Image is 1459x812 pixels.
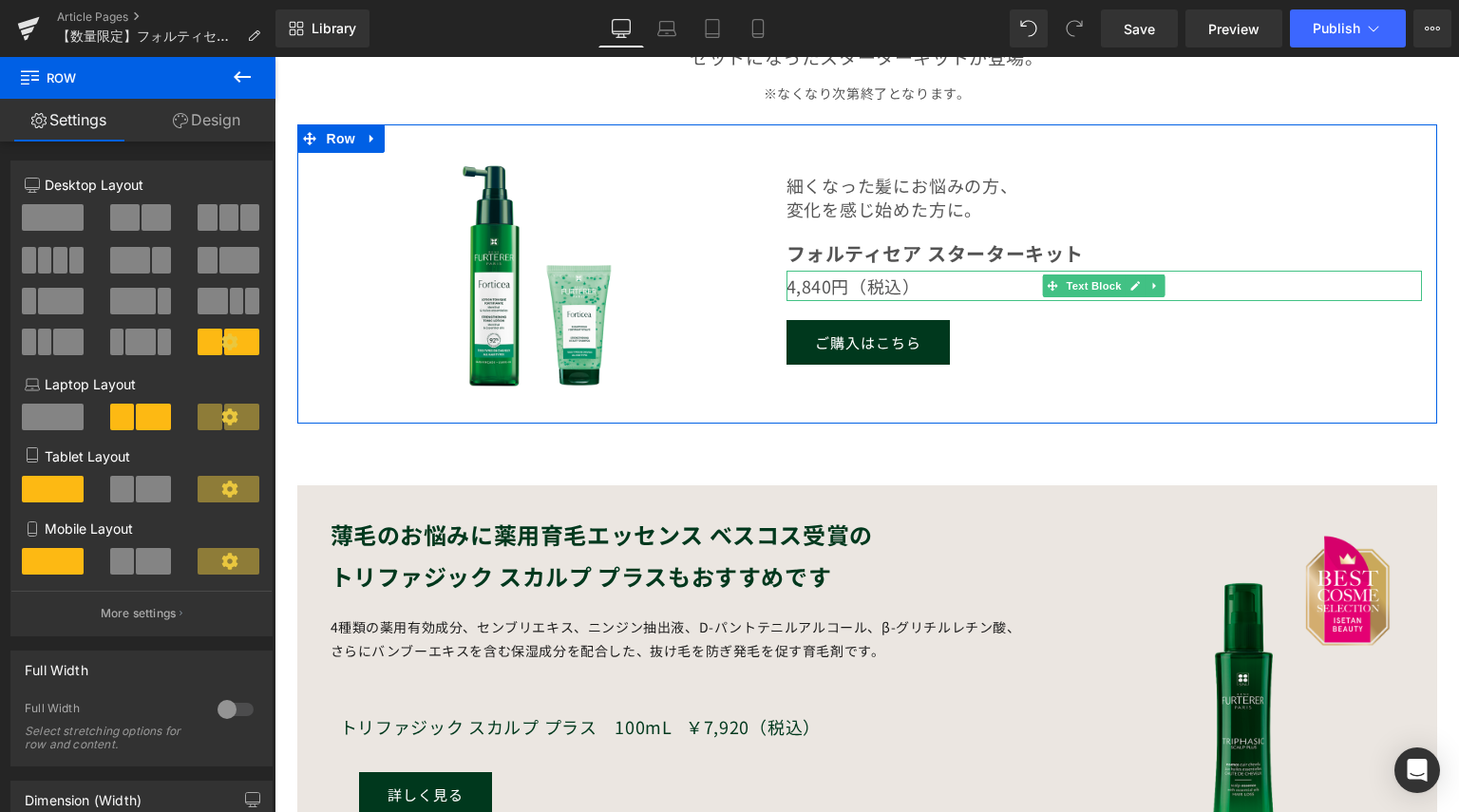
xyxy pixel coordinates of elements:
span: Row [19,57,209,99]
button: More [1413,9,1451,47]
p: More settings [101,605,177,622]
p: Laptop Layout [25,374,258,394]
span: Library [312,20,356,37]
div: Full Width [25,651,88,678]
p: 4種類の薬用有効成分、センブリエキス、ニンジン抽出液、D-パントテニルアルコール、β-グリチルレチン酸、さらにバンブーエキスを含む保湿成分を配合した、抜け毛を防ぎ発毛を促す育毛剤です。 [56,558,749,606]
div: Dimension (Width) [25,782,142,808]
span: Text Block [788,217,851,240]
button: Redo [1055,9,1093,47]
a: Design [138,99,275,142]
p: トリファジック スカルプ プラス 100mL ￥7,920（税込） [66,649,768,691]
span: Publish [1313,21,1360,36]
span: Preview [1208,19,1260,39]
p: Mobile Layout [25,519,258,538]
a: ご購入はこちら [512,263,675,308]
a: Article Pages [57,9,275,25]
strong: 薄毛のお悩みに薬用育毛エッセンス ベスコス受賞の [56,461,598,494]
div: Full Width [25,701,199,721]
a: Desktop [598,9,644,47]
p: 変化を感じ始めた方に。 [512,141,1148,164]
strong: トリファジック スカルプ プラスもおすすめです [56,502,558,536]
div: Select stretching options for row and content. [25,725,196,751]
p: Desktop Layout [25,175,258,195]
span: Save [1124,19,1155,39]
a: 詳しく見る [85,715,218,760]
a: Laptop [644,9,690,47]
a: Preview [1185,9,1282,47]
div: Open Intercom Messenger [1394,747,1440,793]
button: More settings [11,591,272,635]
a: Expand / Collapse [871,217,891,240]
button: Publish [1290,9,1406,47]
span: 【数量限定】フォルティセアシリーズより＜スターターキット＞が登場 [57,28,239,44]
button: Undo [1010,9,1048,47]
p: 細くなった髪にお悩みの方、 [512,117,1148,141]
span: Row [47,67,85,96]
a: Tablet [690,9,735,47]
a: Mobile [735,9,781,47]
a: New Library [275,9,369,47]
b: フォルティセア スターターキット [512,182,810,210]
p: Tablet Layout [25,446,258,466]
a: Expand / Collapse [85,67,110,96]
